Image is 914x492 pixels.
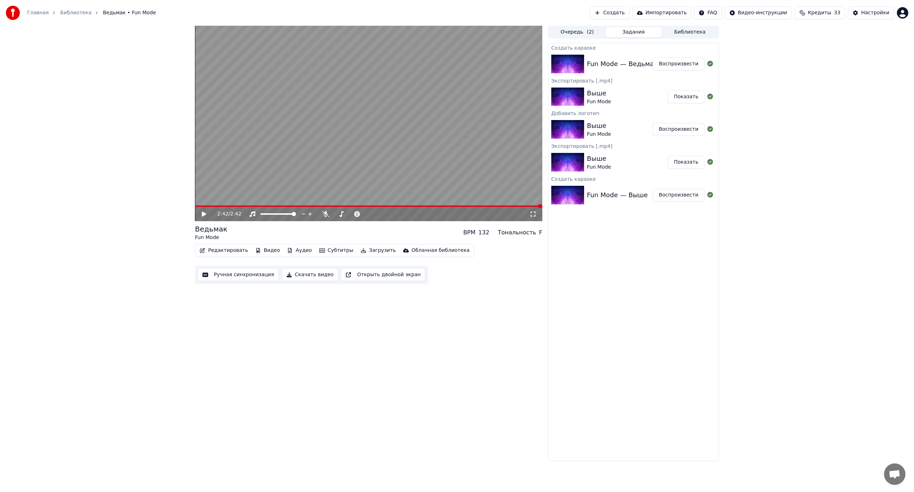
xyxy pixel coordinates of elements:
[653,58,704,70] button: Воспроизвести
[795,6,845,19] button: Кредиты33
[587,98,611,105] div: Fun Mode
[653,189,704,202] button: Воспроизвести
[808,9,831,16] span: Кредиты
[252,245,283,255] button: Видео
[632,6,692,19] button: Импортировать
[195,234,227,241] div: Fun Mode
[587,154,611,164] div: Выше
[587,164,611,171] div: Fun Mode
[498,228,536,237] div: Тональность
[668,156,704,169] button: Показать
[548,174,719,183] div: Создать караоке
[587,59,658,69] div: Fun Mode — Ведьмак
[284,245,315,255] button: Аудио
[27,9,49,16] a: Главная
[548,109,719,117] div: Добавить логотип
[587,131,611,138] div: Fun Mode
[668,90,704,103] button: Показать
[230,210,241,218] span: 2:42
[412,247,470,254] div: Облачная библиотека
[834,9,840,16] span: 33
[358,245,399,255] button: Загрузить
[587,190,648,200] div: Fun Mode — Выше
[478,228,489,237] div: 132
[587,121,611,131] div: Выше
[539,228,542,237] div: F
[694,6,722,19] button: FAQ
[103,9,156,16] span: Ведьмак • Fun Mode
[653,123,704,136] button: Воспроизвести
[197,245,251,255] button: Редактировать
[548,43,719,52] div: Создать караоке
[590,6,629,19] button: Создать
[884,463,905,485] div: Открытый чат
[341,268,425,281] button: Открыть двойной экран
[861,9,889,16] div: Настройки
[587,88,611,98] div: Выше
[725,6,792,19] button: Видео-инструкции
[848,6,894,19] button: Настройки
[316,245,356,255] button: Субтитры
[198,268,279,281] button: Ручная синхронизация
[548,76,719,85] div: Экспортировать [.mp4]
[6,6,20,20] img: youka
[27,9,156,16] nav: breadcrumb
[282,268,338,281] button: Скачать видео
[549,27,606,38] button: Очередь
[217,210,235,218] div: /
[217,210,228,218] span: 2:42
[587,29,594,36] span: ( 2 )
[662,27,718,38] button: Библиотека
[463,228,475,237] div: BPM
[548,141,719,150] div: Экспортировать [.mp4]
[606,27,662,38] button: Задания
[60,9,91,16] a: Библиотека
[195,224,227,234] div: Ведьмак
